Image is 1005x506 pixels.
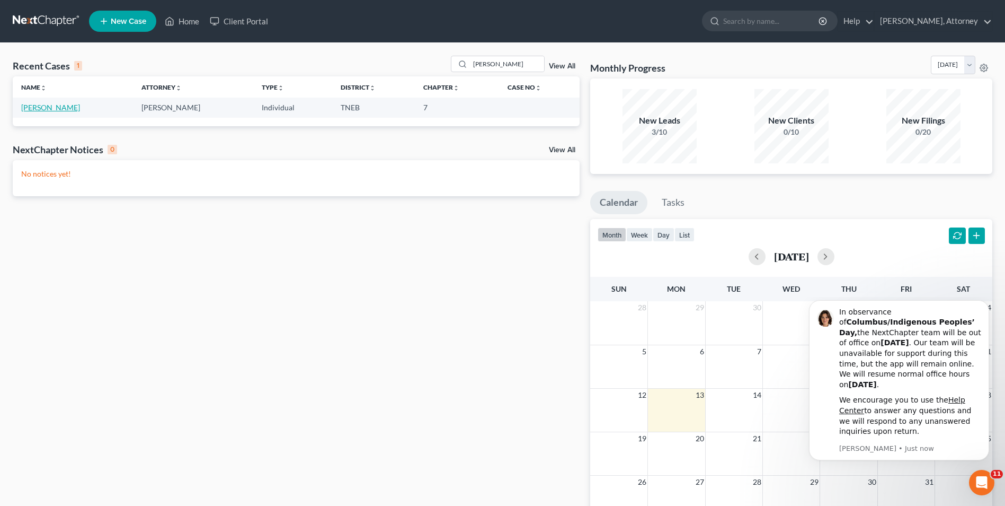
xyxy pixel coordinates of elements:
a: [PERSON_NAME] [21,103,80,112]
span: 13 [695,389,705,402]
span: New Case [111,18,146,25]
div: 1 [74,61,82,71]
div: New Leads [622,115,697,127]
a: Attorneyunfold_more [141,83,182,91]
i: unfold_more [40,85,47,91]
a: View All [549,146,575,154]
span: Tue [727,284,741,293]
button: list [674,228,695,242]
td: Individual [253,98,332,117]
span: 28 [752,476,762,488]
i: unfold_more [175,85,182,91]
span: 21 [752,432,762,445]
td: TNEB [332,98,415,117]
i: unfold_more [535,85,541,91]
a: Nameunfold_more [21,83,47,91]
span: Thu [841,284,857,293]
span: 29 [695,301,705,314]
h2: [DATE] [774,251,809,262]
a: Calendar [590,191,647,214]
a: Districtunfold_more [341,83,376,91]
input: Search by name... [470,56,544,72]
div: New Clients [754,115,829,127]
div: 0/10 [754,127,829,137]
i: unfold_more [453,85,459,91]
a: Home [159,12,204,31]
span: 19 [637,432,647,445]
div: 0 [108,145,117,154]
span: Sun [611,284,627,293]
span: Sat [957,284,970,293]
h3: Monthly Progress [590,62,665,74]
div: 3/10 [622,127,697,137]
span: Wed [782,284,800,293]
span: 7 [756,345,762,358]
div: Recent Cases [13,59,82,72]
iframe: Intercom notifications message [793,297,1005,501]
div: New Filings [886,115,960,127]
input: Search by name... [723,11,820,31]
a: Tasks [652,191,694,214]
td: 7 [415,98,499,117]
i: unfold_more [369,85,376,91]
div: 0/20 [886,127,960,137]
span: 6 [699,345,705,358]
a: Help [838,12,874,31]
a: [PERSON_NAME], Attorney [875,12,992,31]
a: Typeunfold_more [262,83,284,91]
td: [PERSON_NAME] [133,98,253,117]
i: unfold_more [278,85,284,91]
iframe: Intercom live chat [969,470,994,495]
a: View All [549,63,575,70]
span: 5 [641,345,647,358]
span: Fri [901,284,912,293]
a: Case Nounfold_more [508,83,541,91]
span: 14 [752,389,762,402]
a: Chapterunfold_more [423,83,459,91]
span: 11 [991,470,1003,478]
span: 28 [637,301,647,314]
span: Mon [667,284,686,293]
button: day [653,228,674,242]
div: NextChapter Notices [13,143,117,156]
button: week [626,228,653,242]
span: 20 [695,432,705,445]
span: 26 [637,476,647,488]
button: month [598,228,626,242]
span: 27 [695,476,705,488]
span: 30 [752,301,762,314]
span: 12 [637,389,647,402]
a: Client Portal [204,12,273,31]
p: No notices yet! [21,169,571,179]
